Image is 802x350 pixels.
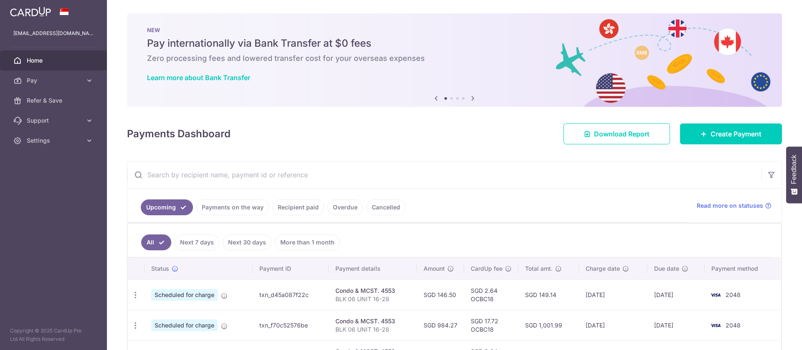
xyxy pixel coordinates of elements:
td: SGD 146.50 [417,279,464,310]
img: CardUp [10,7,51,17]
span: Pay [27,76,82,85]
td: SGD 17.72 OCBC18 [464,310,518,340]
button: Feedback - Show survey [786,146,802,203]
span: Scheduled for charge [151,320,218,331]
a: Recipient paid [272,199,324,215]
span: Scheduled for charge [151,289,218,301]
span: Home [27,56,82,65]
a: Next 30 days [223,234,272,250]
img: Bank Card [707,290,724,300]
span: 2048 [726,291,741,298]
span: Total amt. [525,264,553,273]
td: [DATE] [579,310,647,340]
span: Read more on statuses [697,201,763,210]
img: Bank Card [707,320,724,330]
a: Create Payment [680,123,782,144]
div: Condo & MCST. 4553 [335,287,410,295]
a: Read more on statuses [697,201,772,210]
h6: Zero processing fees and lowered transfer cost for your overseas expenses [147,53,762,63]
div: Condo & MCST. 4553 [335,317,410,325]
td: txn_d45a087f22c [253,279,329,310]
span: Settings [27,136,82,145]
input: Search by recipient name, payment id or reference [127,161,761,188]
a: Learn more about Bank Transfer [147,73,250,82]
span: Download Report [594,129,650,139]
td: txn_f70c52576be [253,310,329,340]
th: Payment details [329,258,416,279]
td: SGD 149.14 [518,279,579,310]
a: Cancelled [366,199,406,215]
span: Support [27,116,82,125]
a: Overdue [327,199,363,215]
span: Due date [654,264,679,273]
h4: Payments Dashboard [127,126,231,141]
a: More than 1 month [275,234,340,250]
img: Bank transfer banner [127,13,782,107]
h5: Pay internationally via Bank Transfer at $0 fees [147,37,762,50]
td: [DATE] [647,279,705,310]
span: 2048 [726,322,741,329]
a: Download Report [563,123,670,144]
span: CardUp fee [471,264,503,273]
span: Feedback [790,155,798,184]
p: [EMAIL_ADDRESS][DOMAIN_NAME] [13,29,94,38]
a: Next 7 days [175,234,219,250]
span: Refer & Save [27,96,82,105]
th: Payment ID [253,258,329,279]
p: NEW [147,27,762,33]
td: [DATE] [647,310,705,340]
p: BLK 06 UNIT 16-28 [335,295,410,303]
span: Charge date [586,264,620,273]
span: Amount [424,264,445,273]
p: BLK 06 UNIT 16-28 [335,325,410,334]
td: SGD 1,001.99 [518,310,579,340]
td: SGD 984.27 [417,310,464,340]
span: Status [151,264,169,273]
th: Payment method [705,258,781,279]
td: [DATE] [579,279,647,310]
a: Payments on the way [196,199,269,215]
td: SGD 2.64 OCBC18 [464,279,518,310]
span: Create Payment [711,129,761,139]
a: Upcoming [141,199,193,215]
a: All [141,234,171,250]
